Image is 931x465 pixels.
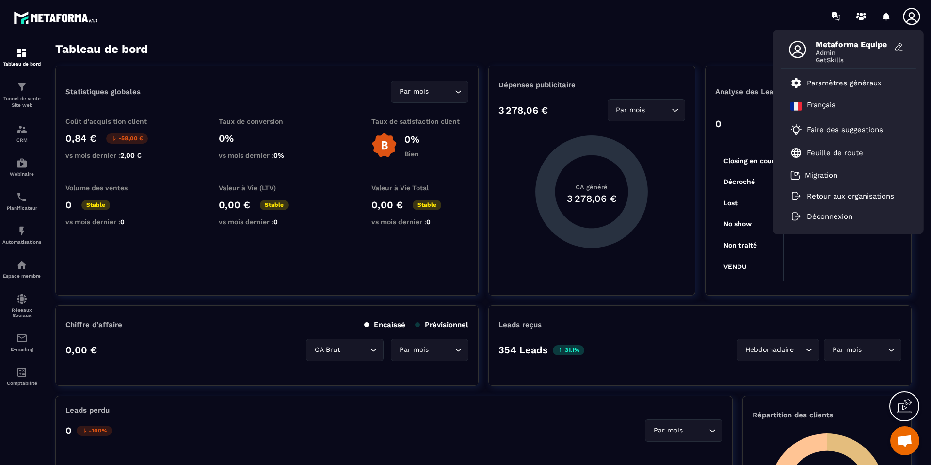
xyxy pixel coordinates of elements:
[2,184,41,218] a: schedulerschedulerPlanificateur
[371,184,468,192] p: Valeur à Vie Total
[2,150,41,184] a: automationsautomationsWebinaire
[723,178,754,185] tspan: Décroché
[431,345,452,355] input: Search for option
[413,200,441,210] p: Stable
[404,150,419,158] p: Bien
[415,320,468,329] p: Prévisionnel
[645,419,722,442] div: Search for option
[2,40,41,74] a: formationformationTableau de bord
[824,339,901,361] div: Search for option
[16,81,28,93] img: formation
[397,345,431,355] span: Par mois
[16,123,28,135] img: formation
[219,117,316,125] p: Taux de conversion
[790,147,863,159] a: Feuille de route
[16,157,28,169] img: automations
[685,425,706,436] input: Search for option
[16,191,28,203] img: scheduler
[753,411,901,419] p: Répartition des clients
[498,81,685,89] p: Dépenses publicitaire
[864,345,885,355] input: Search for option
[2,359,41,393] a: accountantaccountantComptabilité
[2,137,41,143] p: CRM
[614,105,647,116] span: Par mois
[371,218,468,226] p: vs mois dernier :
[498,344,548,356] p: 354 Leads
[608,99,685,121] div: Search for option
[65,133,96,144] p: 0,84 €
[807,125,883,134] p: Faire des suggestions
[306,339,384,361] div: Search for option
[219,133,316,144] p: 0%
[647,105,669,116] input: Search for option
[16,332,28,344] img: email
[81,200,110,210] p: Stable
[723,220,752,228] tspan: No show
[219,199,250,211] p: 0,00 €
[651,425,685,436] span: Par mois
[65,117,162,125] p: Coût d'acquisition client
[65,406,110,415] p: Leads perdu
[723,157,778,165] tspan: Closing en cours
[715,87,808,96] p: Analyse des Leads
[816,40,888,49] span: Metaforma Equipe
[807,100,835,112] p: Français
[743,345,796,355] span: Hebdomadaire
[553,345,584,355] p: 31.1%
[16,47,28,59] img: formation
[219,184,316,192] p: Valeur à Vie (LTV)
[2,205,41,211] p: Planificateur
[2,347,41,352] p: E-mailing
[219,151,316,159] p: vs mois dernier :
[2,171,41,177] p: Webinaire
[16,366,28,378] img: accountant
[790,170,837,180] a: Migration
[426,218,431,226] span: 0
[65,87,141,96] p: Statistiques globales
[65,425,72,436] p: 0
[106,133,148,144] p: -58,00 €
[807,79,882,87] p: Paramètres généraux
[120,218,125,226] span: 0
[16,225,28,237] img: automations
[312,345,342,355] span: CA Brut
[890,426,919,455] div: Ouvrir le chat
[371,199,403,211] p: 0,00 €
[737,339,819,361] div: Search for option
[2,61,41,66] p: Tableau de bord
[790,124,894,135] a: Faire des suggestions
[371,117,468,125] p: Taux de satisfaction client
[2,239,41,245] p: Automatisations
[2,95,41,109] p: Tunnel de vente Site web
[498,320,542,329] p: Leads reçus
[371,133,397,158] img: b-badge-o.b3b20ee6.svg
[391,81,468,103] div: Search for option
[816,56,888,64] span: GetSkills
[723,199,737,207] tspan: Lost
[2,286,41,325] a: social-networksocial-networkRéseaux Sociaux
[723,263,746,270] tspan: VENDU
[65,344,97,356] p: 0,00 €
[391,339,468,361] div: Search for option
[790,77,882,89] a: Paramètres généraux
[2,307,41,318] p: Réseaux Sociaux
[2,116,41,150] a: formationformationCRM
[807,149,863,157] p: Feuille de route
[65,218,162,226] p: vs mois dernier :
[807,192,894,200] p: Retour aux organisations
[796,345,803,355] input: Search for option
[2,273,41,279] p: Espace membre
[397,86,431,97] span: Par mois
[830,345,864,355] span: Par mois
[120,151,142,159] span: 2,00 €
[16,293,28,305] img: social-network
[2,252,41,286] a: automationsautomationsEspace membre
[65,199,72,211] p: 0
[2,381,41,386] p: Comptabilité
[65,151,162,159] p: vs mois dernier :
[14,9,101,27] img: logo
[790,192,894,200] a: Retour aux organisations
[498,104,548,116] p: 3 278,06 €
[65,184,162,192] p: Volume des ventes
[2,325,41,359] a: emailemailE-mailing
